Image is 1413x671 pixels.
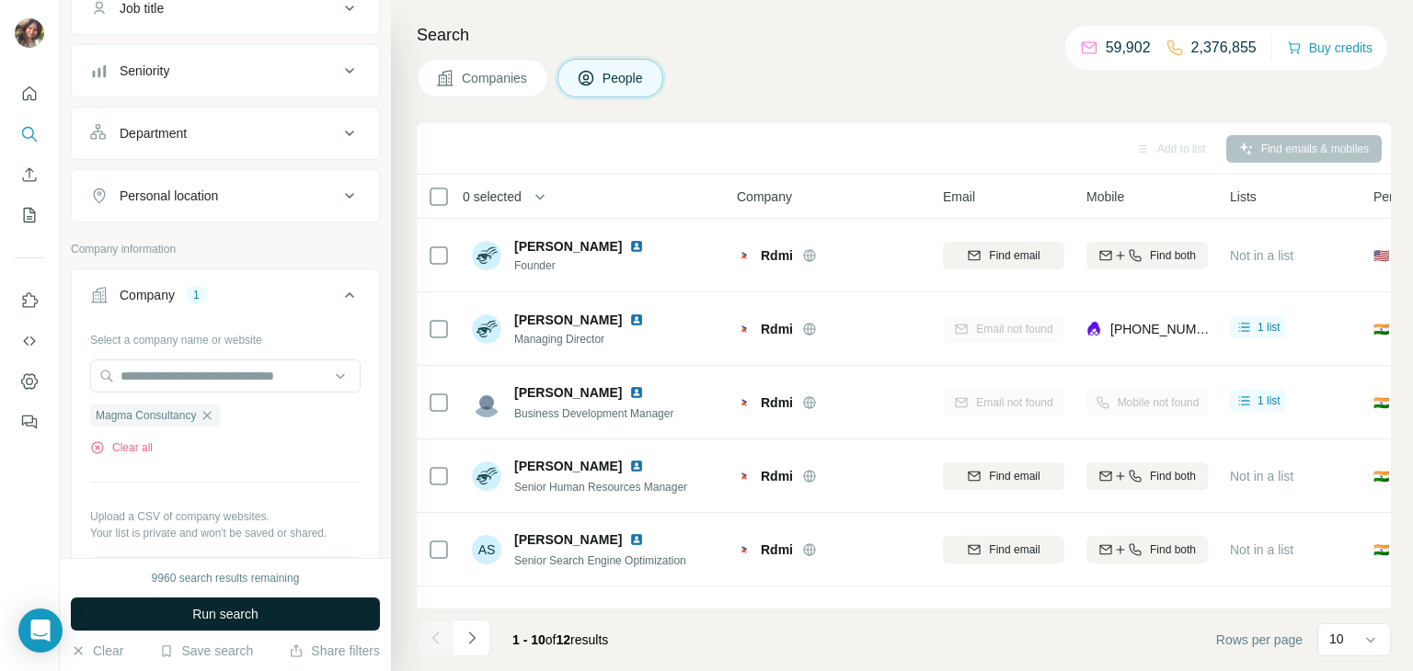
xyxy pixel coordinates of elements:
[1258,319,1281,335] span: 1 list
[737,395,752,410] img: Logo of Rdmi
[462,69,529,87] span: Companies
[989,541,1040,558] span: Find email
[603,69,645,87] span: People
[1230,542,1293,557] span: Not in a list
[1150,541,1196,558] span: Find both
[472,608,501,638] img: Avatar
[72,49,379,93] button: Seniority
[472,241,501,270] img: Avatar
[1086,242,1208,269] button: Find both
[15,199,44,232] button: My lists
[90,556,361,589] button: Upload a list of companies
[514,331,651,347] span: Managing Director
[472,388,501,417] img: Avatar
[1230,248,1293,263] span: Not in a list
[737,542,752,557] img: Logo of Rdmi
[1373,393,1389,412] span: 🇮🇳
[1106,37,1151,59] p: 59,902
[761,320,793,338] span: Rdmi
[15,118,44,151] button: Search
[514,311,622,329] span: [PERSON_NAME]
[1086,320,1101,338] img: provider lusha logo
[1110,322,1226,336] span: [PHONE_NUMBER]
[454,620,490,656] button: Navigate to next page
[186,287,207,303] div: 1
[192,605,258,623] span: Run search
[15,77,44,110] button: Quick start
[1086,188,1124,206] span: Mobile
[120,62,169,80] div: Seniority
[472,535,501,564] div: AS
[943,242,1064,269] button: Find email
[90,525,361,541] p: Your list is private and won't be saved or shared.
[1150,247,1196,264] span: Find both
[1230,188,1257,206] span: Lists
[15,405,44,438] button: Feedback
[737,322,752,336] img: Logo of Rdmi
[514,257,651,274] span: Founder
[1150,468,1196,484] span: Find both
[629,385,644,400] img: LinkedIn logo
[1287,35,1373,61] button: Buy credits
[72,174,379,218] button: Personal location
[1373,540,1389,559] span: 🇮🇳
[514,237,622,256] span: [PERSON_NAME]
[514,383,622,402] span: [PERSON_NAME]
[120,286,175,304] div: Company
[989,468,1040,484] span: Find email
[1373,467,1389,485] span: 🇮🇳
[1373,320,1389,338] span: 🇮🇳
[943,188,975,206] span: Email
[1373,246,1389,265] span: 🇺🇸
[761,393,793,412] span: Rdmi
[1086,536,1208,563] button: Find both
[943,536,1064,563] button: Find email
[72,111,379,155] button: Department
[629,607,644,621] img: LinkedIn logo
[90,439,153,456] button: Clear all
[90,324,361,348] div: Select a company name or website
[120,187,218,205] div: Personal location
[989,247,1040,264] span: Find email
[96,407,196,424] span: Magma Consultancy
[629,532,644,547] img: LinkedIn logo
[1258,392,1281,409] span: 1 list
[761,540,793,559] span: Rdmi
[71,241,380,257] p: Company information
[15,324,44,358] button: Use Surfe API
[629,459,644,473] img: LinkedIn logo
[737,188,792,206] span: Company
[463,188,522,206] span: 0 selected
[943,462,1064,490] button: Find email
[514,481,687,494] span: Senior Human Resources Manager
[514,530,622,549] span: [PERSON_NAME]
[761,467,793,485] span: Rdmi
[472,314,501,344] img: Avatar
[15,158,44,191] button: Enrich CSV
[629,313,644,327] img: LinkedIn logo
[71,597,380,631] button: Run search
[514,605,622,623] span: [PERSON_NAME]
[737,248,752,263] img: Logo of Rdmi
[1216,631,1303,649] span: Rows per page
[514,457,622,475] span: [PERSON_NAME]
[15,284,44,317] button: Use Surfe on LinkedIn
[629,239,644,254] img: LinkedIn logo
[512,632,546,647] span: 1 - 10
[514,554,686,567] span: Senior Search Engine Optimization
[1329,630,1344,648] p: 10
[557,632,571,647] span: 12
[120,124,187,142] div: Department
[71,642,123,660] button: Clear
[417,22,1391,48] h4: Search
[1191,37,1257,59] p: 2,376,855
[15,365,44,398] button: Dashboard
[18,608,63,653] div: Open Intercom Messenger
[514,407,673,420] span: Business Development Manager
[15,18,44,48] img: Avatar
[546,632,557,647] span: of
[472,461,501,491] img: Avatar
[159,642,253,660] button: Save search
[512,632,608,647] span: results
[72,273,379,324] button: Company1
